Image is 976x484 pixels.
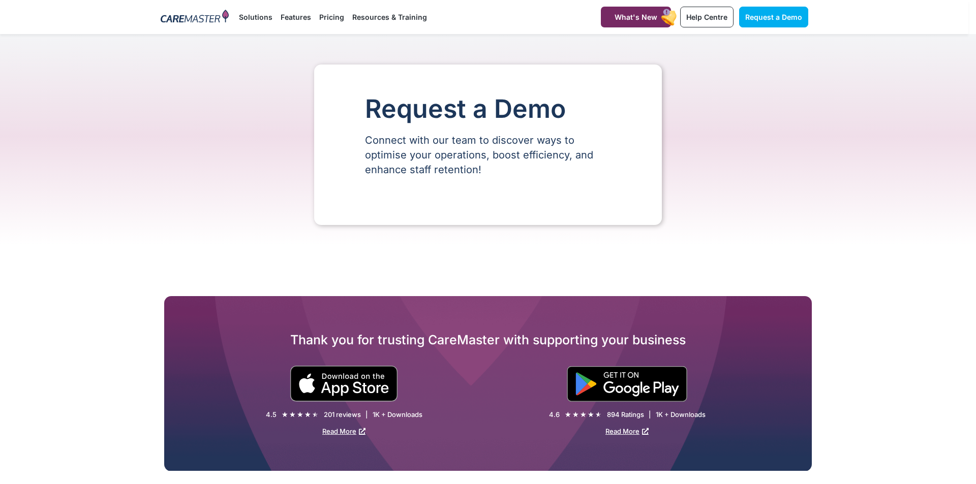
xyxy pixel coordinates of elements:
[312,409,319,420] i: ★
[607,410,706,419] div: 894 Ratings | 1K + Downloads
[588,409,594,420] i: ★
[290,366,398,402] img: small black download on the apple app store button.
[289,409,296,420] i: ★
[686,13,727,21] span: Help Centre
[549,410,560,419] div: 4.6
[365,95,611,123] h1: Request a Demo
[572,409,579,420] i: ★
[297,409,303,420] i: ★
[580,409,587,420] i: ★
[164,332,812,348] h2: Thank you for trusting CareMaster with supporting your business
[304,409,311,420] i: ★
[282,409,288,420] i: ★
[161,10,229,25] img: CareMaster Logo
[595,409,602,420] i: ★
[745,13,802,21] span: Request a Demo
[565,409,602,420] div: 4.6/5
[282,409,319,420] div: 4.5/5
[680,7,734,27] a: Help Centre
[565,409,571,420] i: ★
[739,7,808,27] a: Request a Demo
[322,427,365,435] a: Read More
[324,410,422,419] div: 201 reviews | 1K + Downloads
[266,410,277,419] div: 4.5
[567,366,687,402] img: "Get is on" Black Google play button.
[601,7,671,27] a: What's New
[615,13,657,21] span: What's New
[365,133,611,177] p: Connect with our team to discover ways to optimise your operations, boost efficiency, and enhance...
[605,427,649,435] a: Read More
